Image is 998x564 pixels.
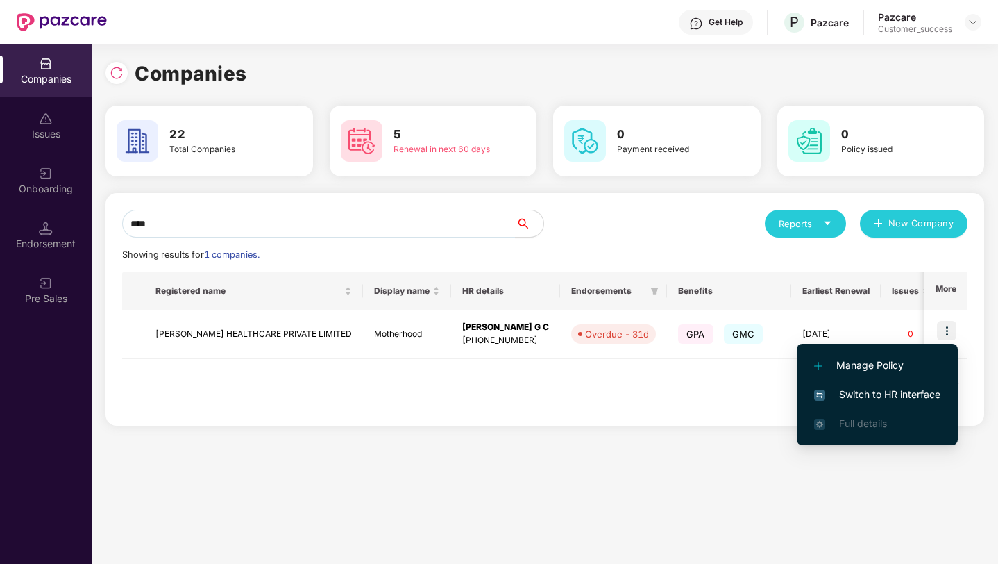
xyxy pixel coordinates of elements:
h3: 0 [841,126,945,144]
button: search [515,210,544,238]
span: Showing results for [122,249,260,260]
img: svg+xml;base64,PHN2ZyB3aWR0aD0iMjAiIGhlaWdodD0iMjAiIHZpZXdCb3g9IjAgMCAyMCAyMCIgZmlsbD0ibm9uZSIgeG... [39,276,53,290]
th: Display name [363,272,451,310]
span: GPA [678,324,713,344]
span: New Company [888,217,954,231]
h3: 22 [169,126,273,144]
th: HR details [451,272,560,310]
img: svg+xml;base64,PHN2ZyBpZD0iQ29tcGFuaWVzIiB4bWxucz0iaHR0cDovL3d3dy53My5vcmcvMjAwMC9zdmciIHdpZHRoPS... [39,57,53,71]
img: svg+xml;base64,PHN2ZyB4bWxucz0iaHR0cDovL3d3dy53My5vcmcvMjAwMC9zdmciIHdpZHRoPSI2MCIgaGVpZ2h0PSI2MC... [788,120,830,162]
div: Overdue - 31d [585,327,649,341]
span: Endorsements [571,285,645,297]
img: svg+xml;base64,PHN2ZyB4bWxucz0iaHR0cDovL3d3dy53My5vcmcvMjAwMC9zdmciIHdpZHRoPSIxNiIgaGVpZ2h0PSIxNi... [814,390,825,401]
img: svg+xml;base64,PHN2ZyB3aWR0aD0iMTQuNSIgaGVpZ2h0PSIxNC41IiB2aWV3Qm94PSIwIDAgMTYgMTYiIGZpbGw9Im5vbm... [39,222,53,235]
img: svg+xml;base64,PHN2ZyBpZD0iUmVsb2FkLTMyeDMyIiB4bWxucz0iaHR0cDovL3d3dy53My5vcmcvMjAwMC9zdmciIHdpZH... [110,66,124,80]
img: svg+xml;base64,PHN2ZyB4bWxucz0iaHR0cDovL3d3dy53My5vcmcvMjAwMC9zdmciIHdpZHRoPSIxNi4zNjMiIGhlaWdodD... [814,419,825,430]
button: plusNew Company [860,210,967,238]
span: Issues [892,285,919,297]
div: 0 [892,328,929,341]
div: Pazcare [811,16,849,29]
img: svg+xml;base64,PHN2ZyBpZD0iRHJvcGRvd24tMzJ4MzIiIHhtbG5zPSJodHRwOi8vd3d3LnczLm9yZy8yMDAwL3N2ZyIgd2... [967,17,979,28]
span: Full details [839,417,887,429]
span: search [515,218,543,229]
div: Pazcare [878,10,952,24]
td: Motherhood [363,310,451,359]
div: [PHONE_NUMBER] [462,334,549,347]
th: Earliest Renewal [791,272,881,310]
h1: Companies [135,58,247,89]
span: caret-down [823,219,832,228]
h3: 0 [617,126,720,144]
span: Switch to HR interface [814,387,940,402]
img: svg+xml;base64,PHN2ZyBpZD0iSXNzdWVzX2Rpc2FibGVkIiB4bWxucz0iaHR0cDovL3d3dy53My5vcmcvMjAwMC9zdmciIH... [39,112,53,126]
img: svg+xml;base64,PHN2ZyB3aWR0aD0iMjAiIGhlaWdodD0iMjAiIHZpZXdCb3g9IjAgMCAyMCAyMCIgZmlsbD0ibm9uZSIgeG... [39,167,53,181]
th: Registered name [144,272,363,310]
span: Display name [374,285,430,297]
span: filter [650,287,659,295]
td: [DATE] [791,310,881,359]
img: svg+xml;base64,PHN2ZyB4bWxucz0iaHR0cDovL3d3dy53My5vcmcvMjAwMC9zdmciIHdpZHRoPSI2MCIgaGVpZ2h0PSI2MC... [117,120,158,162]
h3: 5 [394,126,497,144]
div: [PERSON_NAME] G C [462,321,549,334]
img: svg+xml;base64,PHN2ZyBpZD0iSGVscC0zMngzMiIgeG1sbnM9Imh0dHA6Ly93d3cudzMub3JnLzIwMDAvc3ZnIiB3aWR0aD... [689,17,703,31]
span: Registered name [155,285,341,297]
div: Customer_success [878,24,952,35]
span: Manage Policy [814,358,940,373]
div: Payment received [617,143,720,156]
img: svg+xml;base64,PHN2ZyB4bWxucz0iaHR0cDovL3d3dy53My5vcmcvMjAwMC9zdmciIHdpZHRoPSI2MCIgaGVpZ2h0PSI2MC... [341,120,382,162]
div: Get Help [709,17,743,28]
div: Policy issued [841,143,945,156]
div: Total Companies [169,143,273,156]
th: Issues [881,272,940,310]
img: svg+xml;base64,PHN2ZyB4bWxucz0iaHR0cDovL3d3dy53My5vcmcvMjAwMC9zdmciIHdpZHRoPSI2MCIgaGVpZ2h0PSI2MC... [564,120,606,162]
th: More [924,272,967,310]
div: Renewal in next 60 days [394,143,497,156]
img: icon [937,321,956,340]
span: 1 companies. [204,249,260,260]
img: New Pazcare Logo [17,13,107,31]
th: Benefits [667,272,791,310]
td: [PERSON_NAME] HEALTHCARE PRIVATE LIMITED [144,310,363,359]
span: filter [648,283,661,299]
span: plus [874,219,883,230]
span: P [790,14,799,31]
span: GMC [724,324,763,344]
img: svg+xml;base64,PHN2ZyB4bWxucz0iaHR0cDovL3d3dy53My5vcmcvMjAwMC9zdmciIHdpZHRoPSIxMi4yMDEiIGhlaWdodD... [814,362,822,370]
div: Reports [779,217,832,231]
